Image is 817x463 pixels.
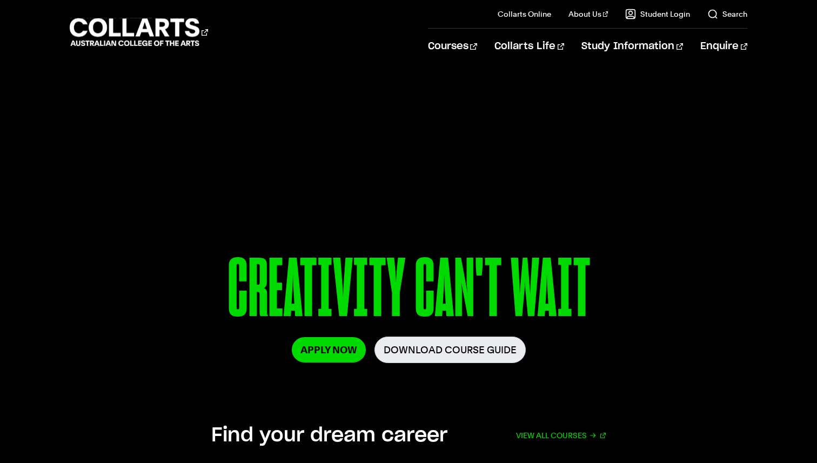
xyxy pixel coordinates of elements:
h2: Find your dream career [211,424,447,447]
a: Study Information [581,29,683,64]
a: Enquire [700,29,747,64]
a: Download Course Guide [374,337,526,363]
a: About Us [568,9,608,19]
a: Apply Now [292,337,366,363]
a: Student Login [625,9,690,19]
a: Collarts Life [494,29,564,64]
a: View all courses [516,424,606,447]
div: Go to homepage [70,17,208,48]
a: Courses [428,29,477,64]
a: Search [707,9,747,19]
a: Collarts Online [498,9,551,19]
p: CREATIVITY CAN'T WAIT [89,247,728,337]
